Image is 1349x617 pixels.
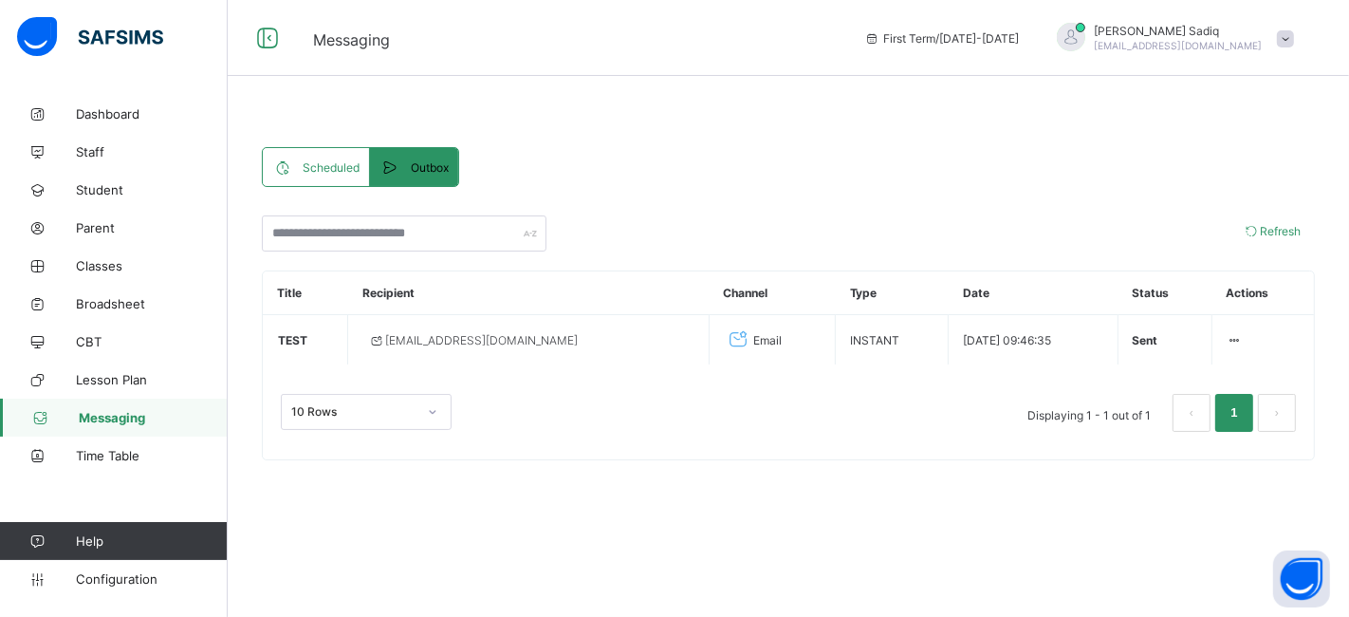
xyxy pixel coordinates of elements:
[949,271,1118,315] th: Date
[1038,23,1303,54] div: AbubakarSadiq
[76,334,228,349] span: CBT
[76,182,228,197] span: Student
[1173,394,1210,432] button: prev page
[836,271,949,315] th: Type
[864,31,1019,46] span: session/term information
[754,333,783,347] span: Email
[76,258,228,273] span: Classes
[348,271,709,315] th: Recipient
[17,17,163,57] img: safsims
[76,220,228,235] span: Parent
[76,296,228,311] span: Broadsheet
[76,106,228,122] span: Dashboard
[949,315,1118,365] td: [DATE] 09:46:35
[1273,551,1330,608] button: Open asap
[1118,271,1211,315] th: Status
[1013,394,1165,432] li: Displaying 1 - 1 out of 1
[1095,24,1263,38] span: [PERSON_NAME] Sadiq
[313,30,390,49] span: Messaging
[726,328,752,351] i: Email Channel
[1211,271,1314,315] th: Actions
[278,333,307,347] b: TEST
[1225,401,1243,425] a: 1
[79,410,228,425] span: Messaging
[1133,333,1158,347] span: Sent
[303,160,360,175] span: Scheduled
[76,533,227,549] span: Help
[264,271,348,315] th: Title
[411,160,449,175] span: Outbox
[1095,40,1263,51] span: [EMAIL_ADDRESS][DOMAIN_NAME]
[76,144,228,159] span: Staff
[369,333,578,347] span: [EMAIL_ADDRESS][DOMAIN_NAME]
[1260,224,1301,238] span: Refresh
[76,372,228,387] span: Lesson Plan
[836,315,949,365] td: INSTANT
[1215,394,1253,432] li: 1
[709,271,836,315] th: Channel
[76,571,227,587] span: Configuration
[1229,215,1315,246] div: reFreseh
[1258,394,1296,432] li: 下一页
[1173,394,1210,432] li: 上一页
[76,448,228,463] span: Time Table
[291,405,416,420] div: 10 Rows
[1258,394,1296,432] button: next page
